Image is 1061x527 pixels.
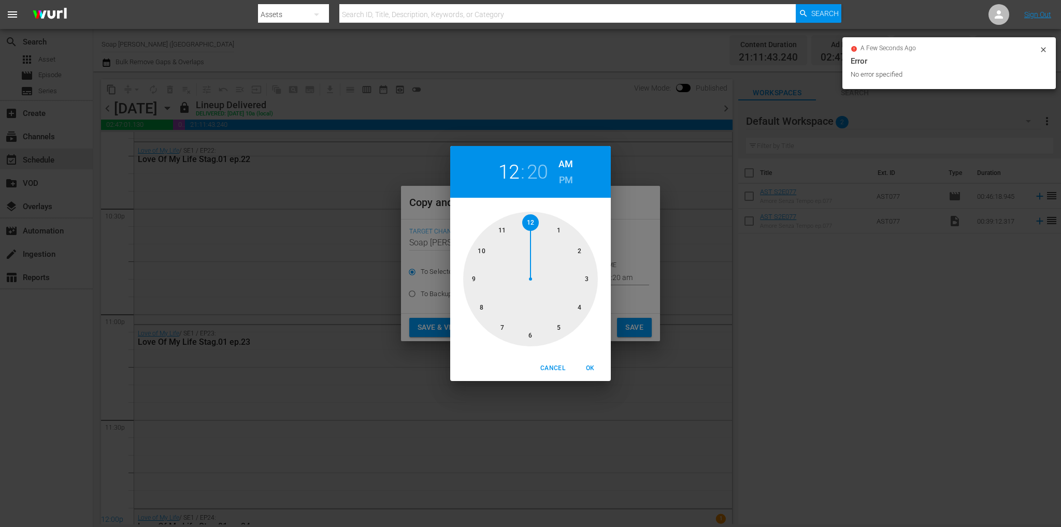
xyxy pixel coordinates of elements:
span: menu [6,8,19,21]
h2: : [521,160,525,184]
span: a few seconds ago [861,45,916,53]
button: PM [558,172,573,188]
span: OK [578,363,603,374]
div: Error [851,55,1048,67]
h6: PM [559,172,573,188]
span: Cancel [540,363,565,374]
button: Cancel [536,360,569,377]
a: Sign Out [1024,10,1051,19]
button: 20 [527,160,548,184]
button: 12 [498,160,520,184]
span: Search [811,4,839,23]
button: AM [558,156,573,172]
button: OK [573,360,607,377]
div: No error specified [851,69,1037,80]
img: ans4CAIJ8jUAAAAAAAAAAAAAAAAAAAAAAAAgQb4GAAAAAAAAAAAAAAAAAAAAAAAAJMjXAAAAAAAAAAAAAAAAAAAAAAAAgAT5G... [25,3,75,27]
